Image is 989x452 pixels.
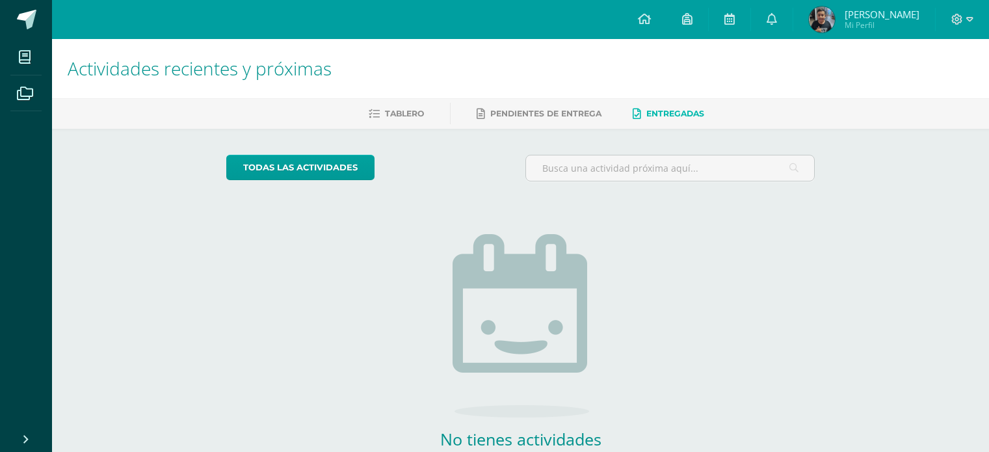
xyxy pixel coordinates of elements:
input: Busca una actividad próxima aquí... [526,155,814,181]
a: Entregadas [633,103,704,124]
h2: No tienes actividades [391,428,651,450]
span: Tablero [385,109,424,118]
img: 5b6b9bd3f4219a6f7460558fe3a56cc1.png [809,7,835,33]
a: Tablero [369,103,424,124]
span: Pendientes de entrega [490,109,601,118]
span: [PERSON_NAME] [845,8,919,21]
a: todas las Actividades [226,155,375,180]
a: Pendientes de entrega [477,103,601,124]
span: Entregadas [646,109,704,118]
span: Mi Perfil [845,20,919,31]
span: Actividades recientes y próximas [68,56,332,81]
img: no_activities.png [453,234,589,418]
